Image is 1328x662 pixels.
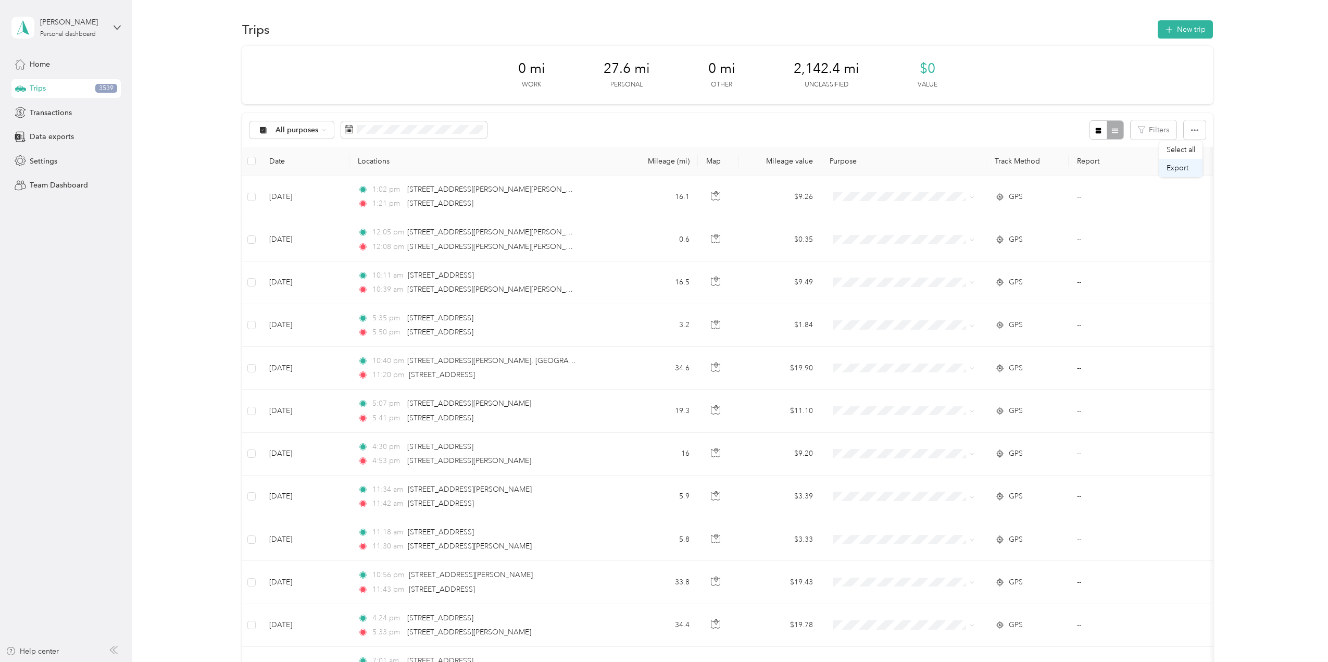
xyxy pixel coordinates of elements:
[1009,363,1023,374] span: GPS
[40,31,96,38] div: Personal dashboard
[739,261,821,304] td: $9.49
[739,390,821,432] td: $11.10
[372,613,402,624] span: 4:24 pm
[261,176,349,218] td: [DATE]
[372,413,402,424] span: 5:41 pm
[372,369,404,381] span: 11:20 pm
[372,569,404,581] span: 10:56 pm
[407,285,589,294] span: [STREET_ADDRESS][PERSON_NAME][PERSON_NAME]
[409,585,475,594] span: [STREET_ADDRESS]
[372,355,402,367] span: 10:40 pm
[821,147,986,176] th: Purpose
[1069,218,1176,261] td: --
[918,80,937,90] p: Value
[620,476,698,518] td: 5.9
[620,304,698,347] td: 3.2
[620,218,698,261] td: 0.6
[372,227,402,238] span: 12:05 pm
[620,261,698,304] td: 16.5
[261,476,349,518] td: [DATE]
[409,370,475,379] span: [STREET_ADDRESS]
[407,356,728,365] span: [STREET_ADDRESS][PERSON_NAME], [GEOGRAPHIC_DATA][US_STATE], [GEOGRAPHIC_DATA]
[620,604,698,647] td: 34.4
[30,59,50,70] span: Home
[739,433,821,476] td: $9.20
[372,241,402,253] span: 12:08 pm
[1009,319,1023,331] span: GPS
[610,80,643,90] p: Personal
[408,528,474,536] span: [STREET_ADDRESS]
[407,614,473,622] span: [STREET_ADDRESS]
[620,390,698,432] td: 19.3
[1069,476,1176,518] td: --
[604,60,650,77] span: 27.6 mi
[1009,405,1023,417] span: GPS
[407,328,473,336] span: [STREET_ADDRESS]
[261,390,349,432] td: [DATE]
[408,499,474,508] span: [STREET_ADDRESS]
[372,327,402,338] span: 5:50 pm
[739,561,821,604] td: $19.43
[95,84,117,93] span: 3539
[407,399,531,408] span: [STREET_ADDRESS][PERSON_NAME]
[739,218,821,261] td: $0.35
[1270,604,1328,662] iframe: Everlance-gr Chat Button Frame
[372,441,402,453] span: 4:30 pm
[1131,120,1176,140] button: Filters
[372,627,402,638] span: 5:33 pm
[620,347,698,390] td: 34.6
[739,304,821,347] td: $1.84
[407,628,531,636] span: [STREET_ADDRESS][PERSON_NAME]
[620,518,698,561] td: 5.8
[407,242,589,251] span: [STREET_ADDRESS][PERSON_NAME][PERSON_NAME]
[372,455,402,467] span: 4:53 pm
[372,284,402,295] span: 10:39 am
[1009,577,1023,588] span: GPS
[349,147,620,176] th: Locations
[1069,304,1176,347] td: --
[372,484,403,495] span: 11:34 am
[261,147,349,176] th: Date
[1069,604,1176,647] td: --
[407,456,531,465] span: [STREET_ADDRESS][PERSON_NAME]
[1069,518,1176,561] td: --
[739,347,821,390] td: $19.90
[372,527,403,538] span: 11:18 am
[1069,561,1176,604] td: --
[620,433,698,476] td: 16
[6,646,59,657] button: Help center
[1069,433,1176,476] td: --
[920,60,935,77] span: $0
[407,442,473,451] span: [STREET_ADDRESS]
[1069,261,1176,304] td: --
[30,180,88,191] span: Team Dashboard
[1069,176,1176,218] td: --
[518,60,545,77] span: 0 mi
[739,476,821,518] td: $3.39
[739,604,821,647] td: $19.78
[261,347,349,390] td: [DATE]
[275,127,319,134] span: All purposes
[408,542,532,551] span: [STREET_ADDRESS][PERSON_NAME]
[1009,619,1023,631] span: GPS
[372,398,402,409] span: 5:07 pm
[408,485,532,494] span: [STREET_ADDRESS][PERSON_NAME]
[30,83,46,94] span: Trips
[372,313,402,324] span: 5:35 pm
[372,270,403,281] span: 10:11 am
[1167,145,1195,154] span: Select all
[261,218,349,261] td: [DATE]
[30,156,57,167] span: Settings
[261,518,349,561] td: [DATE]
[372,584,404,595] span: 11:43 pm
[986,147,1069,176] th: Track Method
[242,24,270,35] h1: Trips
[1069,347,1176,390] td: --
[30,131,74,142] span: Data exports
[739,147,821,176] th: Mileage value
[372,541,403,552] span: 11:30 am
[1158,20,1213,39] button: New trip
[1009,534,1023,545] span: GPS
[1009,277,1023,288] span: GPS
